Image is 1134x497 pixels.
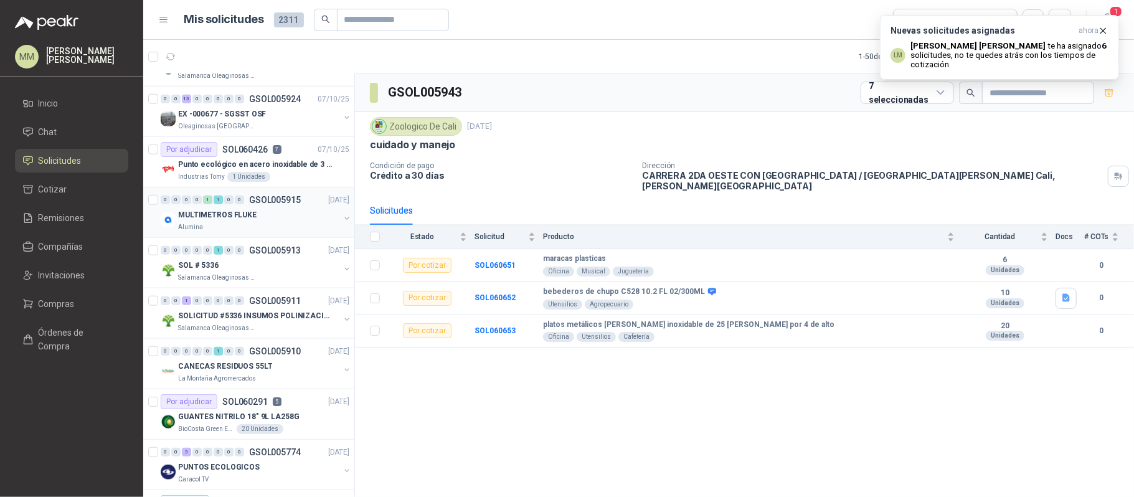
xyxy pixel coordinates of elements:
[184,11,264,29] h1: Mis solicitudes
[370,117,462,136] div: Zoologico De Cali
[1102,41,1107,50] b: 6
[224,296,234,305] div: 0
[249,95,301,103] p: GSOL005924
[161,296,170,305] div: 0
[1109,6,1123,17] span: 1
[1084,260,1119,272] b: 0
[543,300,582,310] div: Utensilios
[171,246,181,255] div: 0
[235,347,244,356] div: 0
[161,344,352,384] a: 0 0 0 0 0 1 0 0 GSOL005910[DATE] Company LogoCANECAS RESIDUOS 55LTLa Montaña Agromercados
[249,196,301,204] p: GSOL005915
[214,95,223,103] div: 0
[161,263,176,278] img: Company Logo
[613,267,654,277] div: Juguetería
[161,414,176,429] img: Company Logo
[15,45,39,69] div: MM
[15,292,128,316] a: Compras
[859,47,935,67] div: 1 - 50 de 946
[910,41,1108,69] p: te ha asignado solicitudes , no te quedes atrás con los tiempos de cotización.
[318,144,349,156] p: 07/10/25
[192,95,202,103] div: 0
[161,347,170,356] div: 0
[328,245,349,257] p: [DATE]
[178,475,209,485] p: Caracol TV
[891,48,905,63] div: LM
[224,196,234,204] div: 0
[273,397,281,406] p: 5
[161,162,176,177] img: Company Logo
[328,396,349,408] p: [DATE]
[372,120,386,133] img: Company Logo
[543,232,945,241] span: Producto
[370,138,455,151] p: cuidado y manejo
[910,41,1046,50] b: [PERSON_NAME] [PERSON_NAME]
[39,182,67,196] span: Cotizar
[328,346,349,357] p: [DATE]
[235,246,244,255] div: 0
[15,235,128,258] a: Compañías
[192,448,202,457] div: 0
[235,196,244,204] div: 0
[901,13,968,27] div: 7 seleccionadas
[224,347,234,356] div: 0
[642,170,1103,191] p: CARRERA 2DA OESTE CON [GEOGRAPHIC_DATA] / [GEOGRAPHIC_DATA][PERSON_NAME] Cali , [PERSON_NAME][GEO...
[235,95,244,103] div: 0
[161,448,170,457] div: 0
[475,293,516,302] a: SOL060652
[178,424,234,434] p: BioCosta Green Energy S.A.S
[237,424,283,434] div: 20 Unidades
[962,225,1056,249] th: Cantidad
[161,111,176,126] img: Company Logo
[543,287,705,297] b: bebederos de chupo C528 10.2 FL 02/300ML
[161,212,176,227] img: Company Logo
[178,323,257,333] p: Salamanca Oleaginosas SAS
[328,295,349,307] p: [DATE]
[15,15,78,30] img: Logo peakr
[171,347,181,356] div: 0
[161,394,217,409] div: Por adjudicar
[224,246,234,255] div: 0
[214,296,223,305] div: 0
[39,211,85,225] span: Remisiones
[178,462,260,473] p: PUNTOS ECOLOGICOS
[203,246,212,255] div: 0
[224,95,234,103] div: 0
[214,246,223,255] div: 1
[543,254,606,264] b: maracas plasticas
[986,331,1024,341] div: Unidades
[15,92,128,115] a: Inicio
[15,120,128,144] a: Chat
[15,206,128,230] a: Remisiones
[15,177,128,201] a: Cotizar
[387,225,475,249] th: Estado
[577,332,616,342] div: Utensilios
[178,209,257,221] p: MULTIMETROS FLUKE
[178,121,257,131] p: Oleaginosas [GEOGRAPHIC_DATA][PERSON_NAME]
[869,79,932,107] div: 7 seleccionadas
[642,161,1103,170] p: Dirección
[475,232,526,241] span: Solicitud
[161,142,217,157] div: Por adjudicar
[182,296,191,305] div: 1
[203,347,212,356] div: 0
[214,196,223,204] div: 1
[1084,232,1109,241] span: # COTs
[249,448,301,457] p: GSOL005774
[178,159,333,171] p: Punto ecológico en acero inoxidable de 3 puestos, con capacidad para 53 Litros por cada división.
[585,300,633,310] div: Agropecuario
[962,288,1048,298] b: 10
[543,332,574,342] div: Oficina
[178,172,225,182] p: Industrias Tomy
[182,196,191,204] div: 0
[403,258,451,273] div: Por cotizar
[1084,292,1119,304] b: 0
[171,95,181,103] div: 0
[475,261,516,270] a: SOL060651
[1079,26,1099,36] span: ahora
[171,296,181,305] div: 0
[962,321,1048,331] b: 20
[39,125,57,139] span: Chat
[178,361,272,372] p: CANECAS RESIDUOS 55LT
